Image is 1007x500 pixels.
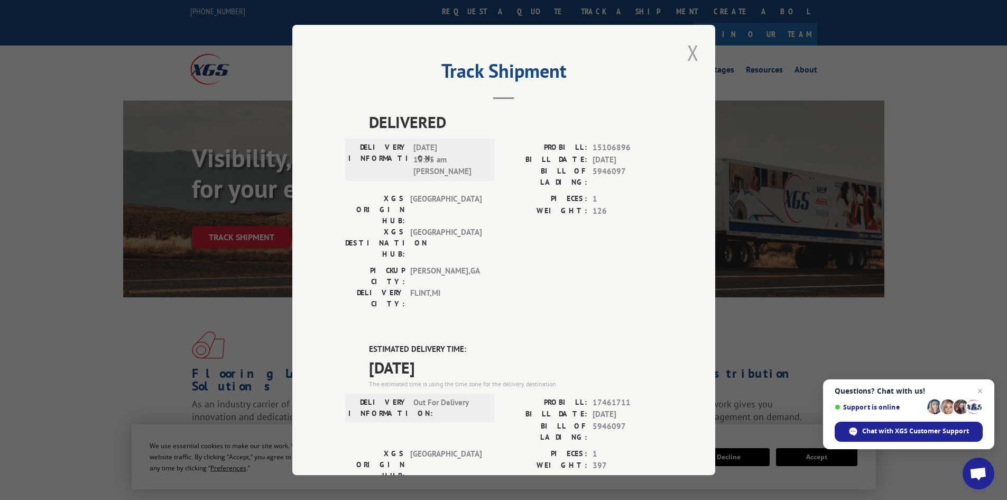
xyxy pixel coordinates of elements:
label: WEIGHT: [504,460,587,472]
label: PROBILL: [504,397,587,409]
span: 5946097 [593,421,662,443]
label: BILL DATE: [504,408,587,421]
label: XGS ORIGIN HUB: [345,193,405,226]
div: The estimated time is using the time zone for the delivery destination. [369,379,662,389]
label: PIECES: [504,193,587,205]
span: [DATE] [369,356,662,379]
span: FLINT , MI [410,287,482,310]
span: [DATE] [593,408,662,421]
h2: Track Shipment [345,63,662,84]
span: 1 [593,193,662,205]
label: WEIGHT: [504,205,587,217]
a: Open chat [963,458,994,489]
span: DELIVERED [369,110,662,134]
span: Chat with XGS Customer Support [835,422,983,442]
label: PICKUP CITY: [345,265,405,287]
span: [DATE] [593,154,662,166]
span: 17461711 [593,397,662,409]
span: Questions? Chat with us! [835,387,983,395]
label: DELIVERY CITY: [345,287,405,310]
label: XGS ORIGIN HUB: [345,448,405,481]
span: Out For Delivery [413,397,485,419]
span: [GEOGRAPHIC_DATA] [410,226,482,260]
span: [PERSON_NAME] , GA [410,265,482,287]
span: 397 [593,460,662,472]
button: Close modal [684,38,702,67]
label: BILL OF LADING: [504,166,587,188]
span: 126 [593,205,662,217]
span: Support is online [835,403,923,411]
label: DELIVERY INFORMATION: [348,397,408,419]
span: 1 [593,448,662,460]
label: BILL DATE: [504,154,587,166]
span: [GEOGRAPHIC_DATA] [410,193,482,226]
label: BILL OF LADING: [504,421,587,443]
span: [GEOGRAPHIC_DATA] [410,448,482,481]
label: PROBILL: [504,142,587,154]
span: 15106896 [593,142,662,154]
label: PIECES: [504,448,587,460]
span: Chat with XGS Customer Support [862,426,969,436]
span: 5946097 [593,166,662,188]
span: [DATE] 10:55 am [PERSON_NAME] [413,142,485,178]
label: ESTIMATED DELIVERY TIME: [369,343,662,356]
label: DELIVERY INFORMATION: [348,142,408,178]
label: XGS DESTINATION HUB: [345,226,405,260]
